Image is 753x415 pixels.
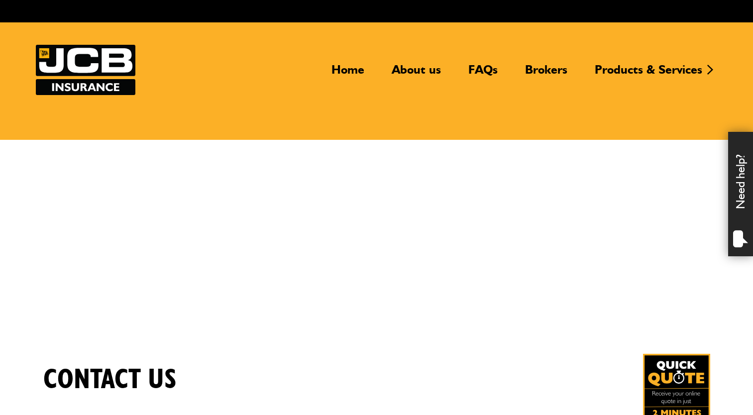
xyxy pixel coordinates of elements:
img: JCB Insurance Services logo [36,45,135,95]
h1: Contact us [43,363,177,397]
a: FAQs [461,62,505,85]
a: About us [384,62,448,85]
div: Need help? [728,132,753,256]
a: JCB Insurance Services [36,45,135,95]
a: Brokers [518,62,575,85]
a: Products & Services [587,62,710,85]
a: Home [324,62,372,85]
